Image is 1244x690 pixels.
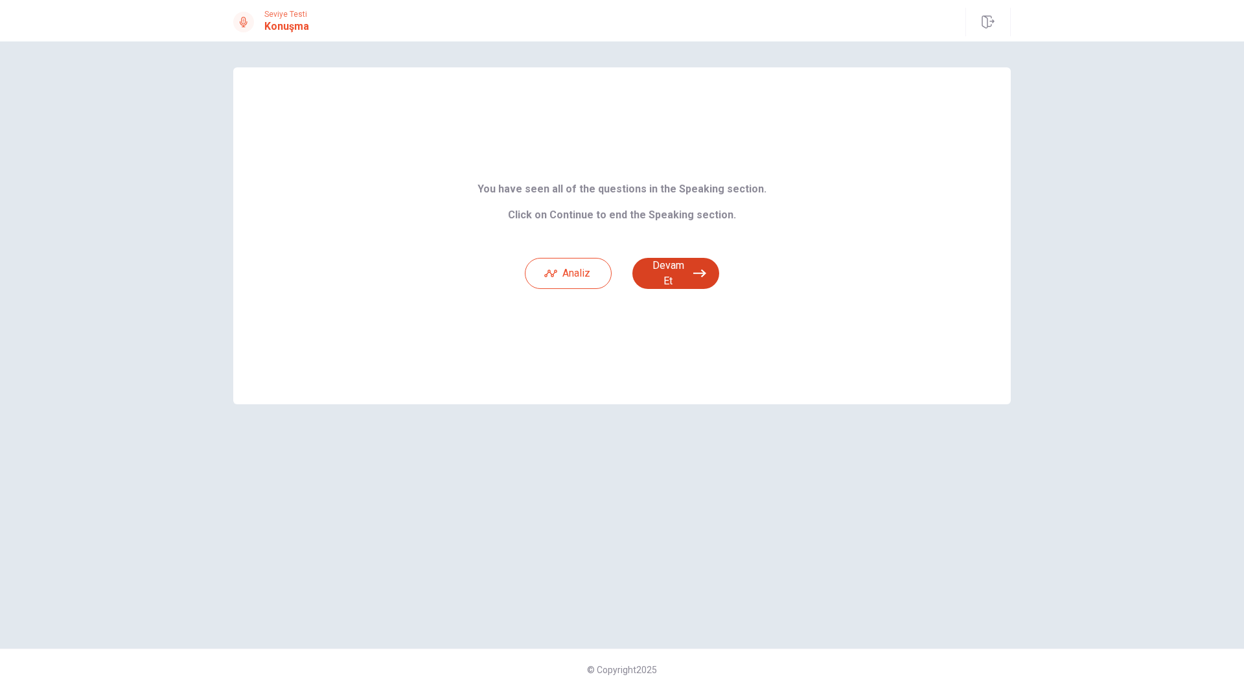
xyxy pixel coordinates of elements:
button: Analiz [525,258,612,289]
b: You have seen all of the questions in the Speaking section. Click on Continue to end the Speaking... [478,183,766,221]
h1: Konuşma [264,19,309,34]
span: © Copyright 2025 [587,665,657,675]
button: Devam Et [632,258,719,289]
span: Seviye Testi [264,10,309,19]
